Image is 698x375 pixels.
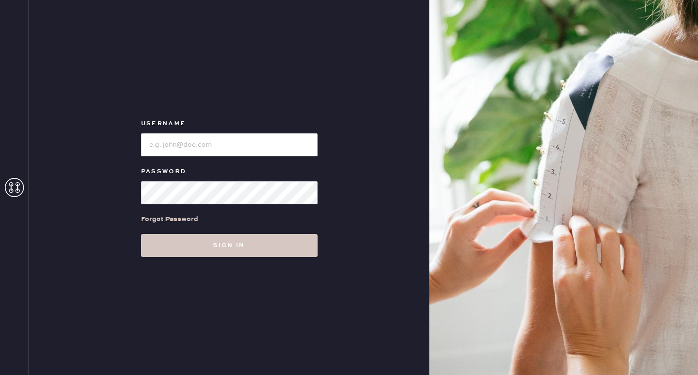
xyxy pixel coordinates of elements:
[141,204,198,234] a: Forgot Password
[141,133,318,156] input: e.g. john@doe.com
[141,118,318,129] label: Username
[141,234,318,257] button: Sign in
[141,166,318,177] label: Password
[141,214,198,224] div: Forgot Password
